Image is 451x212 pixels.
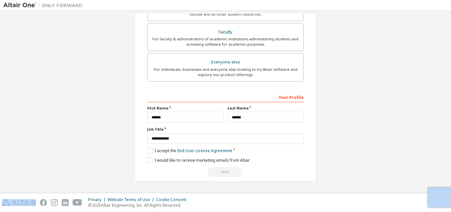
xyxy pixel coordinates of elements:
[62,199,69,206] img: linkedin.svg
[73,199,82,206] img: youtube.svg
[156,197,190,202] div: Cookie Consent
[147,157,250,163] label: I would like to receive marketing emails from Altair
[88,197,108,202] div: Privacy
[147,127,304,132] label: Job Title
[147,148,232,153] label: I accept the
[51,199,58,206] img: instagram.svg
[227,106,304,111] label: Last Name
[177,148,232,153] a: End-User License Agreement
[3,2,86,9] img: Altair One
[2,199,36,206] img: altair_logo.svg
[147,92,304,102] div: Your Profile
[40,199,47,206] img: facebook.svg
[147,167,304,177] div: Select your account type to continue
[152,58,299,67] div: Everyone else
[152,36,299,47] div: For faculty & administrators of academic institutions administering students and accessing softwa...
[147,106,224,111] label: First Name
[108,197,156,202] div: Website Terms of Use
[88,202,190,208] p: © 2025 Altair Engineering, Inc. All Rights Reserved.
[152,67,299,77] div: For individuals, businesses and everyone else looking to try Altair software and explore our prod...
[152,27,299,37] div: Faculty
